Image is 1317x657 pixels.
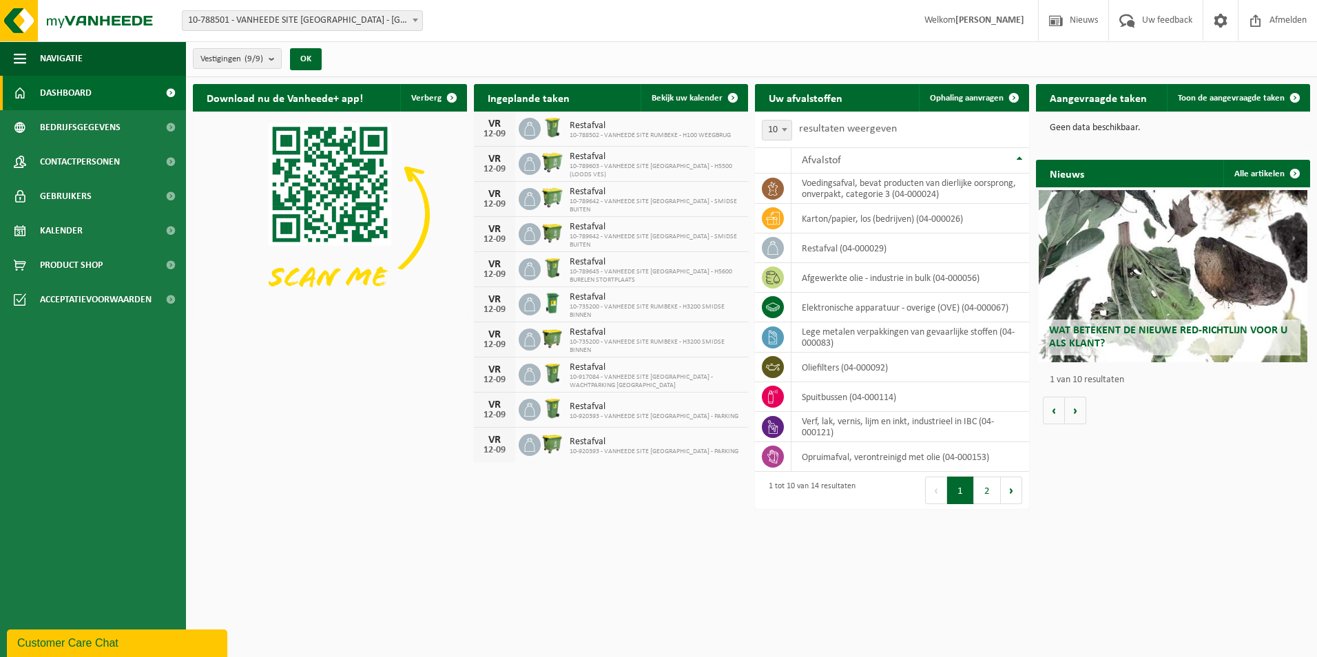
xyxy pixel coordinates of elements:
[481,435,508,446] div: VR
[290,48,322,70] button: OK
[7,627,230,657] iframe: chat widget
[400,84,466,112] button: Verberg
[541,397,564,420] img: WB-0240-HPE-GN-50
[481,235,508,244] div: 12-09
[541,326,564,350] img: WB-1100-HPE-GN-50
[570,121,731,132] span: Restafval
[481,364,508,375] div: VR
[1001,477,1022,504] button: Next
[799,123,897,134] label: resultaten weergeven
[791,174,1029,204] td: voedingsafval, bevat producten van dierlijke oorsprong, onverpakt, categorie 3 (04-000024)
[570,292,741,303] span: Restafval
[974,477,1001,504] button: 2
[541,362,564,385] img: WB-0240-HPE-GN-50
[40,179,92,213] span: Gebruikers
[570,257,741,268] span: Restafval
[762,475,855,505] div: 1 tot 10 van 14 resultaten
[481,224,508,235] div: VR
[481,270,508,280] div: 12-09
[193,48,282,69] button: Vestigingen(9/9)
[200,49,263,70] span: Vestigingen
[791,204,1029,233] td: karton/papier, los (bedrijven) (04-000026)
[570,268,741,284] span: 10-789645 - VANHEEDE SITE [GEOGRAPHIC_DATA] - H5600 BURELEN STORTPLAATS
[481,200,508,209] div: 12-09
[481,259,508,270] div: VR
[570,362,741,373] span: Restafval
[1050,375,1303,385] p: 1 van 10 resultaten
[570,198,741,214] span: 10-789642 - VANHEEDE SITE [GEOGRAPHIC_DATA] - SMIDSE BUITEN
[802,155,841,166] span: Afvalstof
[1043,397,1065,424] button: Vorige
[183,11,422,30] span: 10-788501 - VANHEEDE SITE RUMBEKE - RUMBEKE
[1050,123,1296,133] p: Geen data beschikbaar.
[955,15,1024,25] strong: [PERSON_NAME]
[541,432,564,455] img: WB-1100-HPE-GN-50
[570,132,731,140] span: 10-788502 - VANHEEDE SITE RUMBEKE - H100 WEEGBRUG
[791,442,1029,472] td: opruimafval, verontreinigd met olie (04-000153)
[541,256,564,280] img: WB-0240-HPE-GN-50
[481,189,508,200] div: VR
[182,10,423,31] span: 10-788501 - VANHEEDE SITE RUMBEKE - RUMBEKE
[481,375,508,385] div: 12-09
[481,129,508,139] div: 12-09
[193,112,467,317] img: Download de VHEPlus App
[570,163,741,179] span: 10-789603 - VANHEEDE SITE [GEOGRAPHIC_DATA] - H5500 (LOODS VES)
[541,186,564,209] img: WB-0660-HPE-GN-50
[570,413,738,421] span: 10-920393 - VANHEEDE SITE [GEOGRAPHIC_DATA] - PARKING
[1049,325,1287,349] span: Wat betekent de nieuwe RED-richtlijn voor u als klant?
[570,327,741,338] span: Restafval
[541,221,564,244] img: WB-1100-HPE-GN-50
[791,382,1029,412] td: spuitbussen (04-000114)
[755,84,856,111] h2: Uw afvalstoffen
[925,477,947,504] button: Previous
[541,291,564,315] img: WB-0240-HPE-GN-01
[791,293,1029,322] td: elektronische apparatuur - overige (OVE) (04-000067)
[481,305,508,315] div: 12-09
[40,145,120,179] span: Contactpersonen
[40,110,121,145] span: Bedrijfsgegevens
[570,373,741,390] span: 10-917084 - VANHEEDE SITE [GEOGRAPHIC_DATA] - WACHTPARKING [GEOGRAPHIC_DATA]
[481,340,508,350] div: 12-09
[474,84,583,111] h2: Ingeplande taken
[1167,84,1309,112] a: Toon de aangevraagde taken
[641,84,747,112] a: Bekijk uw kalender
[193,84,377,111] h2: Download nu de Vanheede+ app!
[570,338,741,355] span: 10-735200 - VANHEEDE SITE RUMBEKE - H3200 SMIDSE BINNEN
[570,187,741,198] span: Restafval
[570,152,741,163] span: Restafval
[763,121,791,140] span: 10
[791,412,1029,442] td: verf, lak, vernis, lijm en inkt, industrieel in IBC (04-000121)
[791,353,1029,382] td: oliefilters (04-000092)
[570,303,741,320] span: 10-735200 - VANHEEDE SITE RUMBEKE - H3200 SMIDSE BINNEN
[791,233,1029,263] td: restafval (04-000029)
[570,222,741,233] span: Restafval
[481,165,508,174] div: 12-09
[1036,160,1098,187] h2: Nieuws
[40,282,152,317] span: Acceptatievoorwaarden
[481,399,508,410] div: VR
[1065,397,1086,424] button: Volgende
[1039,190,1307,362] a: Wat betekent de nieuwe RED-richtlijn voor u als klant?
[481,410,508,420] div: 12-09
[930,94,1004,103] span: Ophaling aanvragen
[1036,84,1161,111] h2: Aangevraagde taken
[541,116,564,139] img: WB-0240-HPE-GN-50
[947,477,974,504] button: 1
[541,151,564,174] img: WB-0660-HPE-GN-50
[791,263,1029,293] td: afgewerkte olie - industrie in bulk (04-000056)
[919,84,1028,112] a: Ophaling aanvragen
[481,446,508,455] div: 12-09
[652,94,723,103] span: Bekijk uw kalender
[1178,94,1285,103] span: Toon de aangevraagde taken
[40,248,103,282] span: Product Shop
[40,213,83,248] span: Kalender
[570,401,738,413] span: Restafval
[40,76,92,110] span: Dashboard
[481,154,508,165] div: VR
[481,329,508,340] div: VR
[570,233,741,249] span: 10-789642 - VANHEEDE SITE [GEOGRAPHIC_DATA] - SMIDSE BUITEN
[40,41,83,76] span: Navigatie
[570,448,738,456] span: 10-920393 - VANHEEDE SITE [GEOGRAPHIC_DATA] - PARKING
[791,322,1029,353] td: lege metalen verpakkingen van gevaarlijke stoffen (04-000083)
